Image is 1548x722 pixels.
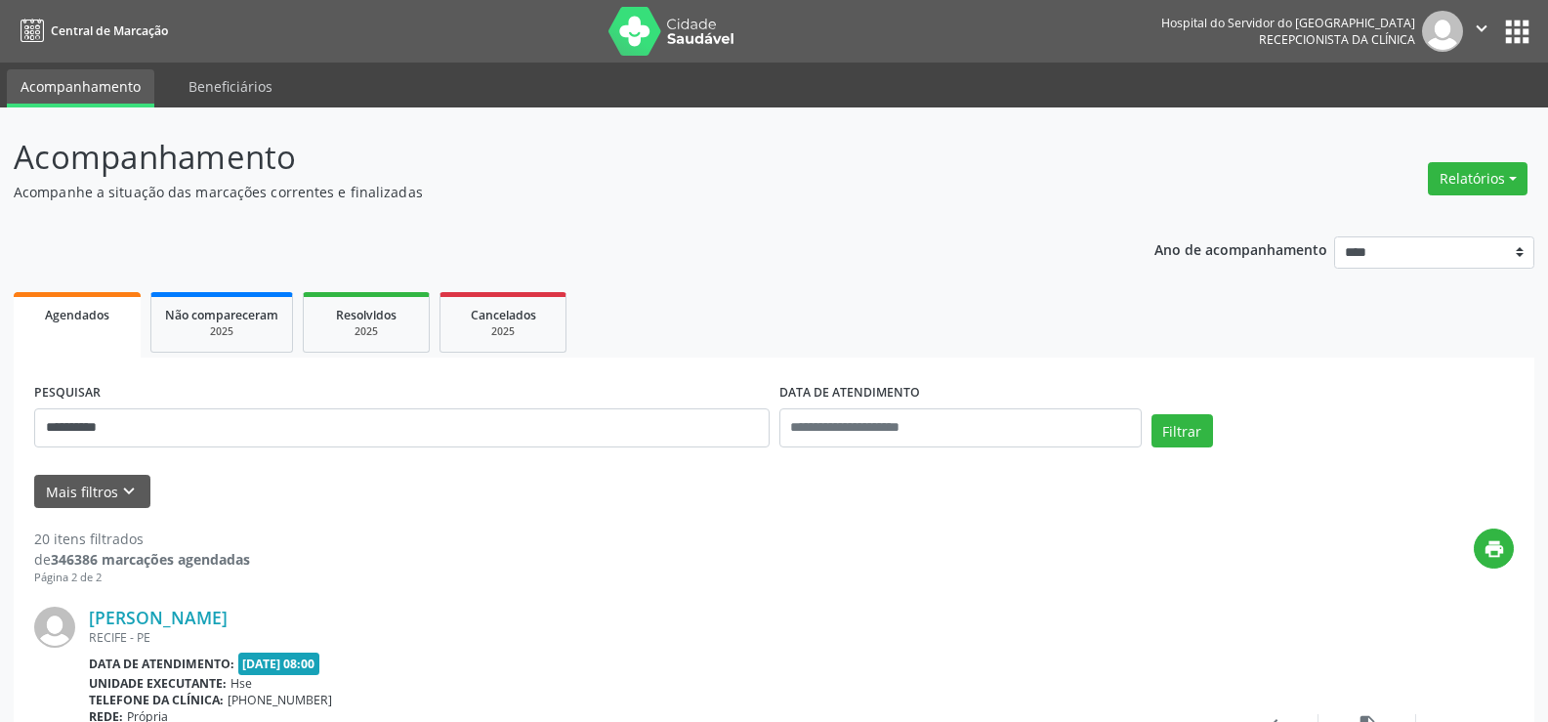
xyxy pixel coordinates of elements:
div: 2025 [317,324,415,339]
a: Beneficiários [175,69,286,104]
p: Ano de acompanhamento [1154,236,1327,261]
div: de [34,549,250,570]
i: keyboard_arrow_down [118,481,140,502]
button: print [1474,529,1514,569]
a: Central de Marcação [14,15,168,47]
b: Unidade executante: [89,675,227,692]
strong: 346386 marcações agendadas [51,550,250,569]
span: [PHONE_NUMBER] [228,692,332,708]
span: [DATE] 08:00 [238,653,320,675]
label: PESQUISAR [34,378,101,408]
i:  [1471,18,1492,39]
div: 20 itens filtrados [34,529,250,549]
span: Recepcionista da clínica [1259,31,1415,48]
div: 2025 [165,324,278,339]
span: Central de Marcação [51,22,168,39]
span: Resolvidos [336,307,397,323]
div: 2025 [454,324,552,339]
span: Não compareceram [165,307,278,323]
button: Filtrar [1151,414,1213,447]
button: apps [1500,15,1534,49]
b: Data de atendimento: [89,656,234,672]
b: Telefone da clínica: [89,692,224,708]
img: img [1422,11,1463,52]
img: img [34,607,75,648]
label: DATA DE ATENDIMENTO [779,378,920,408]
span: Cancelados [471,307,536,323]
span: Agendados [45,307,109,323]
div: Página 2 de 2 [34,570,250,586]
span: Hse [230,675,252,692]
a: Acompanhamento [7,69,154,107]
a: [PERSON_NAME] [89,607,228,628]
div: Hospital do Servidor do [GEOGRAPHIC_DATA] [1161,15,1415,31]
i: print [1484,538,1505,560]
p: Acompanhe a situação das marcações correntes e finalizadas [14,182,1078,202]
p: Acompanhamento [14,133,1078,182]
button: Mais filtroskeyboard_arrow_down [34,475,150,509]
div: RECIFE - PE [89,629,1221,646]
button: Relatórios [1428,162,1527,195]
button:  [1463,11,1500,52]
